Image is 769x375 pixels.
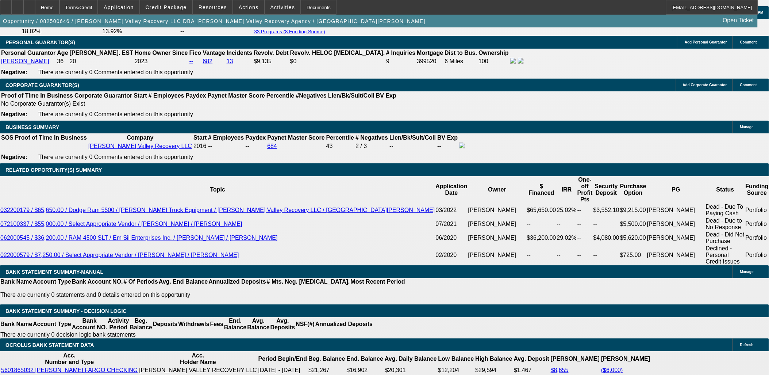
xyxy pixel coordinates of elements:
[0,235,278,241] a: 062000545 / $36,200.00 / RAM 4500 SLT / Em Sil Enterprises Inc. / [PERSON_NAME] / [PERSON_NAME]
[435,203,468,217] td: 03/2022
[326,135,354,141] b: Percentile
[210,317,224,331] th: Fees
[417,57,444,65] td: 399520
[1,134,14,141] th: SOS
[193,142,207,150] td: 2016
[139,352,257,366] th: Acc. Holder Name
[551,367,569,373] a: $8,655
[5,167,102,173] span: RELATED OPPORTUNITY(S) SUMMARY
[745,217,769,231] td: Portfolio
[389,142,436,150] td: --
[127,135,154,141] b: Company
[745,231,769,245] td: Portfolio
[189,50,201,56] b: Fico
[135,50,188,56] b: Home Owner Since
[308,352,345,366] th: Beg. Balance
[435,245,468,265] td: 02/2020
[577,245,593,265] td: --
[140,0,192,14] button: Credit Package
[475,352,513,366] th: High Balance
[647,217,705,231] td: [PERSON_NAME]
[435,217,468,231] td: 07/2021
[557,203,577,217] td: 25.02%
[647,176,705,203] th: PG
[180,28,251,35] td: --
[384,352,437,366] th: Avg. Daily Balance
[355,143,388,149] div: 2 / 3
[227,58,233,64] a: 13
[139,367,257,374] td: [PERSON_NAME] VALLEY RECOVERY LLC
[720,14,757,27] a: Open Ticket
[98,0,139,14] button: Application
[593,245,620,265] td: --
[384,367,437,374] td: $20,301
[705,217,745,231] td: Dead - Due to No Response
[69,57,134,65] td: 20
[57,57,68,65] td: 36
[104,4,134,10] span: Application
[346,352,384,366] th: End. Balance
[740,83,757,87] span: Comment
[245,135,266,141] b: Paydex
[245,142,266,150] td: --
[208,92,265,99] b: Paynet Master Score
[135,58,148,64] span: 2023
[1,100,400,107] td: No Corporate Guarantor(s) Exist
[514,367,550,374] td: $1,467
[740,40,757,44] span: Comment
[593,231,620,245] td: $4,080.00
[254,50,289,56] b: Revolv. Debt
[149,92,184,99] b: # Employees
[266,278,350,285] th: # Mts. Neg. [MEDICAL_DATA].
[1,69,27,75] b: Negative:
[437,142,458,150] td: --
[620,203,647,217] td: $9,215.00
[445,57,478,65] td: 6 Miles
[146,4,187,10] span: Credit Package
[557,176,577,203] th: IRR
[72,278,123,285] th: Bank Account NO.
[0,221,242,227] a: 072100337 / $55,000.00 / Select Appropriate Vendor / [PERSON_NAME] / [PERSON_NAME]
[102,28,179,35] td: 13.92%
[38,111,193,117] span: There are currently 0 Comments entered on this opportunity
[189,58,193,64] a: --
[1,367,138,373] a: 5601865032 [PERSON_NAME] FARGO CHECKING
[32,278,72,285] th: Account Type
[258,367,307,374] td: [DATE] - [DATE]
[459,143,465,148] img: facebook-icon.png
[685,40,727,44] span: Add Personal Guarantor
[88,143,192,149] a: [PERSON_NAME] Valley Recovery LLC
[178,317,209,331] th: Withdrawls
[3,18,426,24] span: Opportunity / 082500646 / [PERSON_NAME] Valley Recovery LLC DBA [PERSON_NAME] Valley Recovery Age...
[203,58,213,64] a: 682
[290,57,385,65] td: $0
[0,292,405,298] p: There are currently 0 statements and 0 details entered on this opportunity
[247,317,270,331] th: Avg. Balance
[705,231,745,245] td: Dead - Did Not Purchase
[527,217,557,231] td: --
[203,50,225,56] b: Vantage
[577,203,593,217] td: --
[620,231,647,245] td: $5,620.00
[550,352,600,366] th: [PERSON_NAME]
[445,50,477,56] b: Dist to Bus.
[647,203,705,217] td: [PERSON_NAME]
[193,0,232,14] button: Resources
[437,135,458,141] b: BV Exp
[153,317,178,331] th: Deposits
[208,135,244,141] b: # Employees
[290,50,385,56] b: Revolv. HELOC [MEDICAL_DATA].
[5,308,127,314] span: Bank Statement Summary - Decision Logic
[267,135,324,141] b: Paynet Master Score
[593,176,620,203] th: Security Deposit
[258,352,307,366] th: Period Begin/End
[601,367,623,373] a: ($6,000)
[267,143,277,149] a: 684
[577,217,593,231] td: --
[1,111,27,117] b: Negative:
[5,269,103,275] span: BANK STATEMENT SUMMARY-MANUAL
[0,207,435,213] a: 032200179 / $65,650.00 / Dodge Ram 5500 / [PERSON_NAME] Truck Equipment / [PERSON_NAME] Valley Re...
[577,231,593,245] td: --
[527,245,557,265] td: --
[308,367,345,374] td: $21,267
